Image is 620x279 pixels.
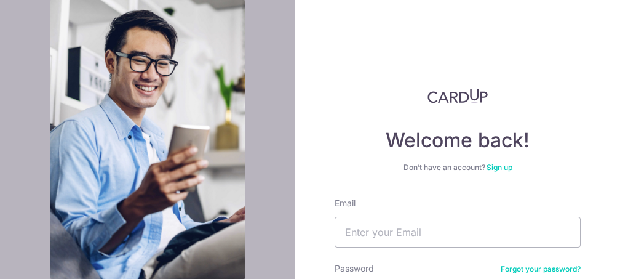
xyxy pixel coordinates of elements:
[487,163,512,172] a: Sign up
[335,262,374,275] label: Password
[335,163,581,172] div: Don’t have an account?
[427,89,488,103] img: CardUp Logo
[501,264,581,274] a: Forgot your password?
[335,128,581,153] h4: Welcome back!
[335,217,581,248] input: Enter your Email
[335,197,356,209] label: Email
